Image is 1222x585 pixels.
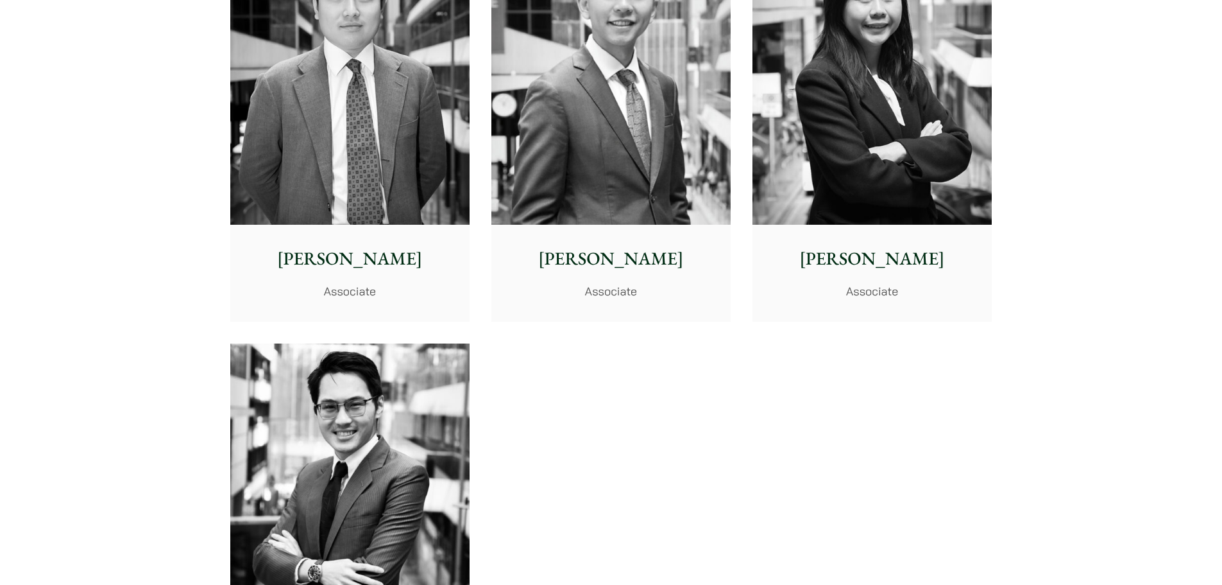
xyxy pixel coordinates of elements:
p: Associate [502,283,720,300]
p: Associate [763,283,981,300]
p: [PERSON_NAME] [763,245,981,272]
p: Associate [241,283,459,300]
p: [PERSON_NAME] [241,245,459,272]
p: [PERSON_NAME] [502,245,720,272]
